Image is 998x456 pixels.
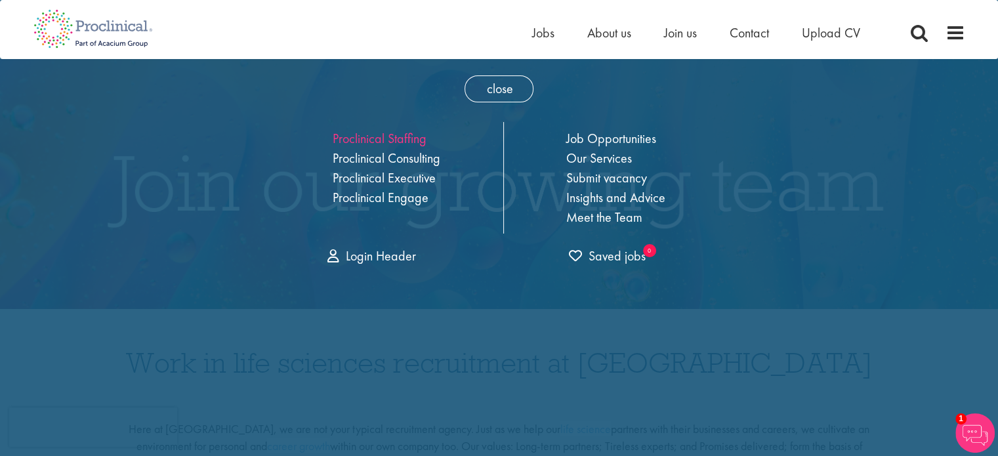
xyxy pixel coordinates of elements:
a: Upload CV [802,24,860,41]
img: Chatbot [955,413,995,453]
a: 0 jobs in shortlist [569,247,646,266]
sub: 0 [643,244,656,257]
span: 1 [955,413,967,425]
a: Proclinical Staffing [333,130,426,147]
a: Proclinical Engage [333,189,428,206]
a: Proclinical Executive [333,169,436,186]
span: Saved jobs [569,247,646,264]
a: Join us [664,24,697,41]
a: Submit vacancy [566,169,647,186]
a: Contact [730,24,769,41]
span: close [465,75,533,102]
a: Meet the Team [566,209,642,226]
a: Our Services [566,150,632,167]
a: Proclinical Consulting [333,150,440,167]
a: About us [587,24,631,41]
a: Jobs [532,24,554,41]
a: Insights and Advice [566,189,665,206]
a: Job Opportunities [566,130,656,147]
a: Login Header [327,247,416,264]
